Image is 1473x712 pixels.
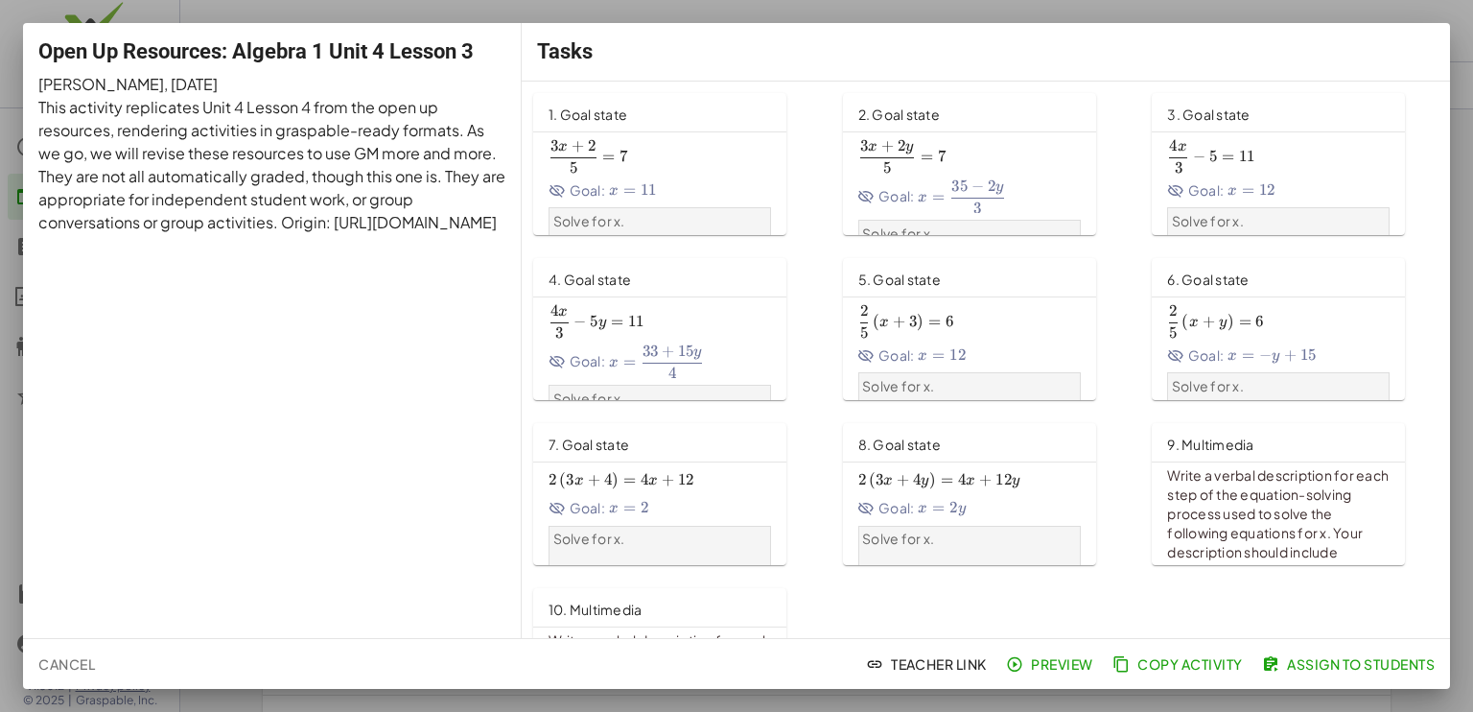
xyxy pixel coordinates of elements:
[609,501,619,516] span: x
[1259,345,1272,365] span: −
[549,180,605,201] span: Goal:
[1239,312,1251,331] span: =
[858,188,876,205] i: Goal State is hidden.
[569,305,571,326] span: ​
[1175,158,1182,178] span: 3
[609,183,619,199] span: x
[549,470,556,489] span: 2
[1004,180,1006,202] span: ​
[988,177,995,196] span: 2
[928,312,941,331] span: =
[918,190,927,205] span: x
[641,498,648,517] span: 2
[604,470,612,489] span: 4
[522,23,1450,81] div: Tasks
[533,423,820,565] a: 7. Goal stateGoal:Solve for x.
[893,312,905,331] span: +
[870,655,987,673] span: Teacher Link
[1227,348,1237,364] span: x
[549,271,631,288] span: 4. Goal state
[38,74,164,94] span: [PERSON_NAME]
[1172,212,1386,231] p: Solve for x.
[1178,139,1187,154] span: x
[897,470,909,489] span: +
[1209,147,1217,166] span: 5
[1284,345,1297,365] span: +
[549,353,566,370] i: Goal State is hidden.
[662,470,674,489] span: +
[1167,466,1391,655] span: Write a verbal description for each step of the equation-solving process used to solve the follow...
[858,106,940,123] span: 2. Goal state
[623,180,636,200] span: =
[843,423,1130,565] a: 8. Goal stateGoal:Solve for x.
[858,470,866,489] span: 2
[873,312,879,331] span: (
[1203,312,1215,331] span: +
[1169,301,1177,320] span: 2
[550,301,558,320] span: 4
[1242,180,1254,200] span: =
[558,304,568,320] span: x
[566,470,573,489] span: 3
[879,315,889,330] span: x
[1239,147,1255,166] span: 11
[1300,345,1317,365] span: 15
[590,312,597,331] span: 5
[995,470,1012,489] span: 12
[966,473,975,488] span: x
[883,158,891,178] span: 5
[612,470,619,489] span: )
[858,180,915,213] span: Goal:
[574,473,584,488] span: x
[623,498,636,517] span: =
[862,225,1076,244] p: Solve for x.
[1193,147,1205,166] span: −
[1259,180,1275,200] span: 12
[662,342,674,361] span: +
[572,136,584,155] span: +
[958,470,966,489] span: 4
[570,158,577,178] span: 5
[648,473,658,488] span: x
[858,436,941,453] span: 8. Goal state
[549,601,643,618] span: 10. Multimedia
[598,315,606,330] span: y
[869,470,876,489] span: (
[1002,647,1101,681] button: Preview
[949,345,966,365] span: 12
[623,352,636,371] span: =
[1189,315,1199,330] span: x
[1222,147,1234,166] span: =
[693,344,701,360] span: y
[1255,312,1263,331] span: 6
[938,147,946,166] span: 7
[958,501,966,516] span: y
[1167,106,1250,123] span: 3. Goal state
[941,470,953,489] span: =
[588,136,596,155] span: 2
[1178,305,1180,326] span: ​
[1167,345,1224,366] span: Goal:
[550,136,558,155] span: 3
[858,345,915,366] span: Goal:
[858,500,876,517] i: Goal State is hidden.
[678,342,694,361] span: 15
[558,139,568,154] span: x
[1167,436,1253,453] span: 9. Multimedia
[555,323,563,343] span: 3
[862,377,1076,396] p: Solve for x.
[1167,271,1249,288] span: 6. Goal state
[678,470,694,489] span: 12
[932,187,945,206] span: =
[868,305,870,326] span: ​
[909,312,917,331] span: 3
[914,140,916,161] span: ​
[932,498,945,517] span: =
[1187,140,1189,161] span: ​
[946,312,953,331] span: 6
[1169,136,1177,155] span: 4
[929,470,936,489] span: )
[533,93,820,235] a: 1. Goal stateGoal:Solve for x.
[1266,655,1435,673] span: Assign to Students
